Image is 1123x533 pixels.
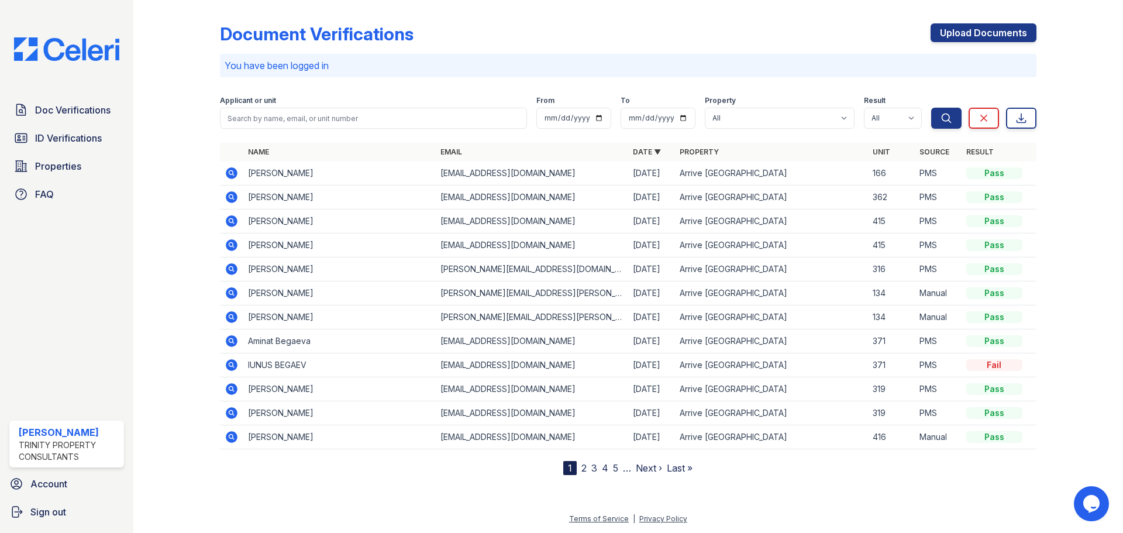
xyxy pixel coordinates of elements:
[628,161,675,185] td: [DATE]
[436,401,628,425] td: [EMAIL_ADDRESS][DOMAIN_NAME]
[243,161,436,185] td: [PERSON_NAME]
[628,305,675,329] td: [DATE]
[868,233,915,257] td: 415
[675,161,867,185] td: Arrive [GEOGRAPHIC_DATA]
[243,209,436,233] td: [PERSON_NAME]
[5,37,129,61] img: CE_Logo_Blue-a8612792a0a2168367f1c8372b55b34899dd931a85d93a1a3d3e32e68fde9ad4.png
[243,257,436,281] td: [PERSON_NAME]
[675,257,867,281] td: Arrive [GEOGRAPHIC_DATA]
[675,377,867,401] td: Arrive [GEOGRAPHIC_DATA]
[915,209,962,233] td: PMS
[35,159,81,173] span: Properties
[628,401,675,425] td: [DATE]
[436,257,628,281] td: [PERSON_NAME][EMAIL_ADDRESS][DOMAIN_NAME]
[591,462,597,474] a: 3
[35,131,102,145] span: ID Verifications
[35,103,111,117] span: Doc Verifications
[436,305,628,329] td: [PERSON_NAME][EMAIL_ADDRESS][PERSON_NAME][DOMAIN_NAME]
[675,209,867,233] td: Arrive [GEOGRAPHIC_DATA]
[915,377,962,401] td: PMS
[966,287,1022,299] div: Pass
[628,377,675,401] td: [DATE]
[9,183,124,206] a: FAQ
[243,377,436,401] td: [PERSON_NAME]
[675,281,867,305] td: Arrive [GEOGRAPHIC_DATA]
[915,329,962,353] td: PMS
[705,96,736,105] label: Property
[19,439,119,463] div: Trinity Property Consultants
[621,96,630,105] label: To
[675,329,867,353] td: Arrive [GEOGRAPHIC_DATA]
[966,431,1022,443] div: Pass
[868,281,915,305] td: 134
[1074,486,1111,521] iframe: chat widget
[19,425,119,439] div: [PERSON_NAME]
[639,514,687,523] a: Privacy Policy
[5,472,129,496] a: Account
[628,353,675,377] td: [DATE]
[9,98,124,122] a: Doc Verifications
[248,147,269,156] a: Name
[30,505,66,519] span: Sign out
[628,425,675,449] td: [DATE]
[919,147,949,156] a: Source
[569,514,629,523] a: Terms of Service
[675,305,867,329] td: Arrive [GEOGRAPHIC_DATA]
[243,425,436,449] td: [PERSON_NAME]
[675,401,867,425] td: Arrive [GEOGRAPHIC_DATA]
[536,96,554,105] label: From
[243,233,436,257] td: [PERSON_NAME]
[915,233,962,257] td: PMS
[868,305,915,329] td: 134
[581,462,587,474] a: 2
[680,147,719,156] a: Property
[623,461,631,475] span: …
[243,305,436,329] td: [PERSON_NAME]
[636,462,662,474] a: Next ›
[915,305,962,329] td: Manual
[966,311,1022,323] div: Pass
[675,353,867,377] td: Arrive [GEOGRAPHIC_DATA]
[868,257,915,281] td: 316
[5,500,129,524] a: Sign out
[35,187,54,201] span: FAQ
[436,185,628,209] td: [EMAIL_ADDRESS][DOMAIN_NAME]
[915,257,962,281] td: PMS
[436,329,628,353] td: [EMAIL_ADDRESS][DOMAIN_NAME]
[436,209,628,233] td: [EMAIL_ADDRESS][DOMAIN_NAME]
[9,126,124,150] a: ID Verifications
[633,147,661,156] a: Date ▼
[675,233,867,257] td: Arrive [GEOGRAPHIC_DATA]
[628,233,675,257] td: [DATE]
[868,185,915,209] td: 362
[868,425,915,449] td: 416
[628,209,675,233] td: [DATE]
[225,59,1032,73] p: You have been logged in
[667,462,693,474] a: Last »
[966,359,1022,371] div: Fail
[966,263,1022,275] div: Pass
[628,257,675,281] td: [DATE]
[915,161,962,185] td: PMS
[868,209,915,233] td: 415
[30,477,67,491] span: Account
[436,233,628,257] td: [EMAIL_ADDRESS][DOMAIN_NAME]
[436,377,628,401] td: [EMAIL_ADDRESS][DOMAIN_NAME]
[243,185,436,209] td: [PERSON_NAME]
[868,353,915,377] td: 371
[628,329,675,353] td: [DATE]
[436,425,628,449] td: [EMAIL_ADDRESS][DOMAIN_NAME]
[675,185,867,209] td: Arrive [GEOGRAPHIC_DATA]
[966,191,1022,203] div: Pass
[966,167,1022,179] div: Pass
[243,353,436,377] td: IUNUS BEGAEV
[602,462,608,474] a: 4
[436,161,628,185] td: [EMAIL_ADDRESS][DOMAIN_NAME]
[628,185,675,209] td: [DATE]
[915,401,962,425] td: PMS
[436,281,628,305] td: [PERSON_NAME][EMAIL_ADDRESS][PERSON_NAME][DOMAIN_NAME]
[868,401,915,425] td: 319
[966,335,1022,347] div: Pass
[915,281,962,305] td: Manual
